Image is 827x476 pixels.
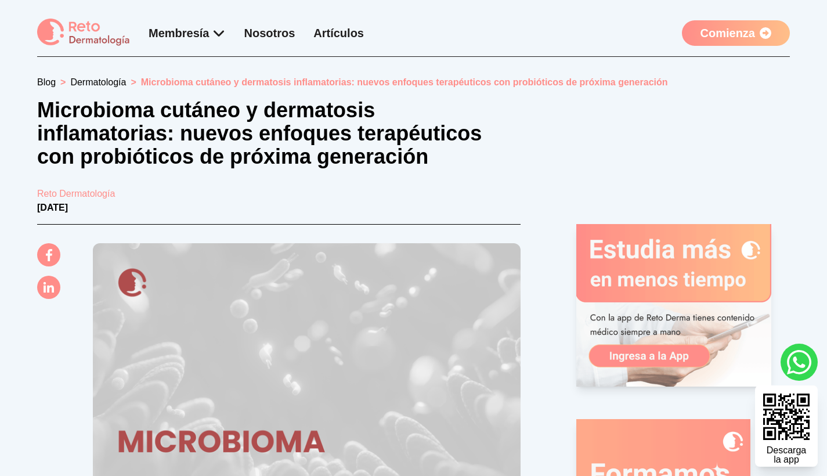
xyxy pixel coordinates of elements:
a: Blog [37,77,56,87]
a: Comienza [682,20,790,46]
img: logo Reto dermatología [37,19,130,47]
a: Dermatología [70,77,126,87]
a: Reto Dermatología [37,187,790,201]
p: [DATE] [37,201,790,215]
span: Microbioma cutáneo y dermatosis inflamatorias: nuevos enfoques terapéuticos con probióticos de pr... [141,77,668,87]
span: > [131,77,136,87]
a: whatsapp button [781,344,818,381]
h1: Microbioma cutáneo y dermatosis inflamatorias: nuevos enfoques terapéuticos con probióticos de pr... [37,99,483,168]
span: > [60,77,66,87]
img: Ad - web | blog-post | side | reto dermatologia registrarse | 2025-08-28 | 1 [576,224,771,387]
p: Ads [576,387,771,401]
a: Nosotros [244,27,295,39]
div: Membresía [149,25,226,41]
div: Descarga la app [767,446,806,464]
a: Artículos [313,27,364,39]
